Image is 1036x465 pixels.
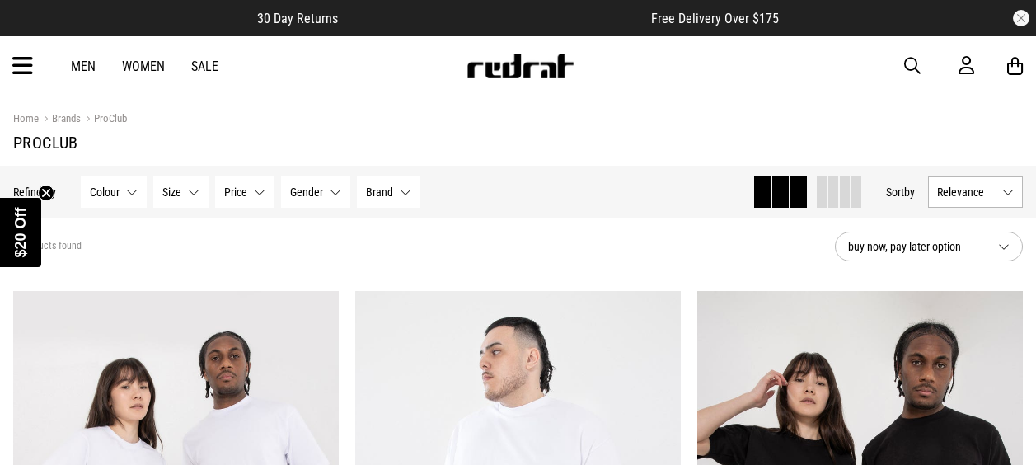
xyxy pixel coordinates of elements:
button: Gender [281,176,350,208]
span: $20 Off [12,207,29,257]
span: 9 products found [13,240,82,253]
button: Price [215,176,274,208]
button: buy now, pay later option [835,232,1023,261]
button: Relevance [928,176,1023,208]
button: Colour [81,176,147,208]
span: Gender [290,186,323,199]
button: Brand [357,176,420,208]
a: Men [71,59,96,74]
button: Size [153,176,209,208]
a: Home [13,112,39,124]
span: buy now, pay later option [848,237,985,256]
p: Refine By [13,186,56,199]
span: Brand [366,186,393,199]
span: 30 Day Returns [257,11,338,26]
h1: ProClub [13,133,1023,153]
span: Relevance [937,186,996,199]
button: Close teaser [38,185,54,201]
a: Brands [39,112,81,128]
a: Women [122,59,165,74]
a: ProClub [81,112,127,128]
span: Price [224,186,247,199]
span: by [904,186,915,199]
iframe: Customer reviews powered by Trustpilot [371,10,618,26]
img: Redrat logo [466,54,574,78]
span: Size [162,186,181,199]
span: Colour [90,186,120,199]
button: Sortby [886,182,915,202]
span: Free Delivery Over $175 [651,11,779,26]
a: Sale [191,59,218,74]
